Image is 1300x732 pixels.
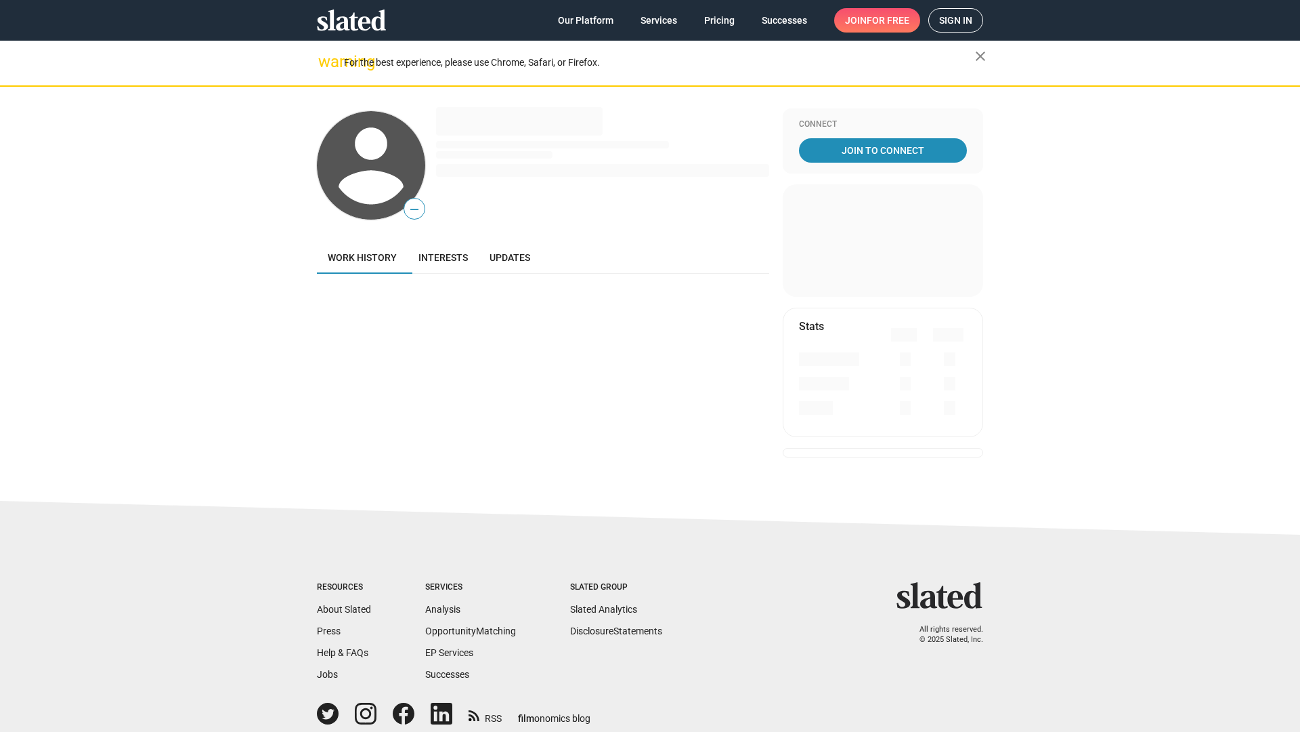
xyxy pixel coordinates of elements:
span: Our Platform [558,8,613,33]
div: Services [425,582,516,593]
a: Our Platform [547,8,624,33]
div: Slated Group [570,582,662,593]
span: Join To Connect [802,138,964,163]
a: About Slated [317,604,371,615]
a: Press [317,626,341,636]
a: Jobs [317,669,338,680]
span: film [518,713,534,724]
span: Pricing [704,8,735,33]
a: Sign in [928,8,983,33]
p: All rights reserved. © 2025 Slated, Inc. [905,625,983,645]
div: Resources [317,582,371,593]
a: Slated Analytics [570,604,637,615]
span: Successes [762,8,807,33]
span: Updates [490,252,530,263]
div: For the best experience, please use Chrome, Safari, or Firefox. [344,54,975,72]
span: Sign in [939,9,972,32]
mat-icon: close [972,48,989,64]
span: Join [845,8,909,33]
a: Interests [408,241,479,274]
a: Analysis [425,604,460,615]
span: — [404,201,425,218]
a: filmonomics blog [518,701,590,725]
mat-icon: warning [318,54,334,70]
a: RSS [469,704,502,725]
a: Updates [479,241,541,274]
span: for free [867,8,909,33]
a: Pricing [693,8,745,33]
a: EP Services [425,647,473,658]
mat-card-title: Stats [799,319,824,333]
span: Interests [418,252,468,263]
a: Work history [317,241,408,274]
a: Join To Connect [799,138,967,163]
a: OpportunityMatching [425,626,516,636]
a: Successes [751,8,818,33]
a: Joinfor free [834,8,920,33]
a: Help & FAQs [317,647,368,658]
span: Work history [328,252,397,263]
span: Services [641,8,677,33]
a: Successes [425,669,469,680]
a: Services [630,8,688,33]
a: DisclosureStatements [570,626,662,636]
div: Connect [799,119,967,130]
